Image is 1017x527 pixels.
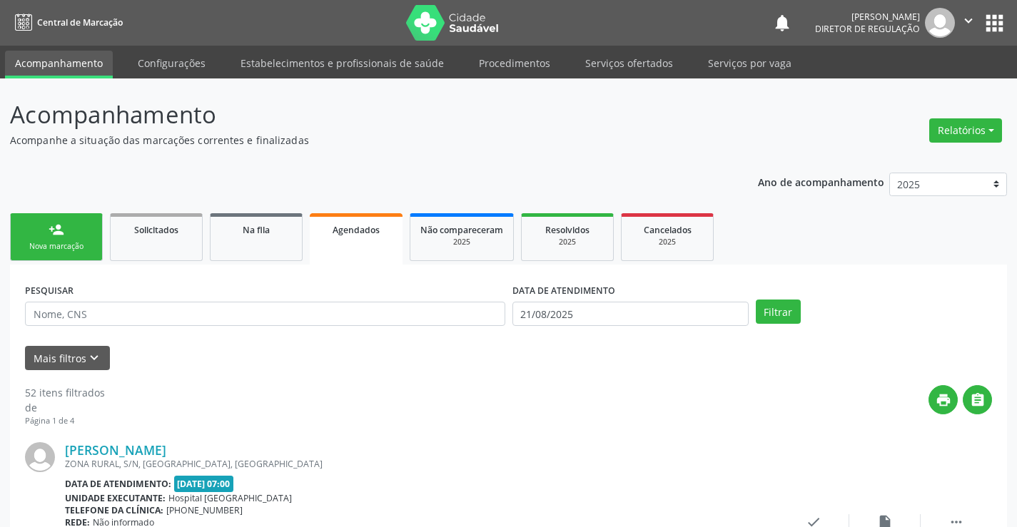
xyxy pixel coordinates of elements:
div: 2025 [420,237,503,247]
p: Ano de acompanhamento [758,173,884,190]
p: Acompanhe a situação das marcações correntes e finalizadas [10,133,708,148]
b: Telefone da clínica: [65,504,163,516]
div: person_add [49,222,64,237]
span: Cancelados [644,224,692,236]
div: Nova marcação [21,241,92,252]
div: Página 1 de 4 [25,415,105,427]
span: Agendados [333,224,380,236]
a: Acompanhamento [5,51,113,78]
span: Não compareceram [420,224,503,236]
div: 2025 [632,237,703,247]
span: Hospital [GEOGRAPHIC_DATA] [168,492,292,504]
span: Resolvidos [545,224,590,236]
a: Serviços ofertados [575,51,683,76]
div: [PERSON_NAME] [815,11,920,23]
a: Serviços por vaga [698,51,801,76]
a: [PERSON_NAME] [65,442,166,458]
span: Diretor de regulação [815,23,920,35]
input: Selecione um intervalo [512,302,749,326]
i: keyboard_arrow_down [86,350,102,366]
i:  [961,13,976,29]
span: [DATE] 07:00 [174,476,234,492]
span: Na fila [243,224,270,236]
i:  [970,392,986,408]
span: [PHONE_NUMBER] [166,504,243,516]
button: Filtrar [756,300,801,324]
i: print [936,392,951,408]
a: Estabelecimentos e profissionais de saúde [231,51,454,76]
div: 52 itens filtrados [25,385,105,400]
label: DATA DE ATENDIMENTO [512,280,615,302]
button: apps [982,11,1007,36]
button: Relatórios [929,118,1002,143]
img: img [925,8,955,38]
a: Configurações [128,51,216,76]
div: ZONA RURAL, S/N, [GEOGRAPHIC_DATA], [GEOGRAPHIC_DATA] [65,458,778,470]
button: print [929,385,958,414]
span: Central de Marcação [37,16,123,29]
button:  [955,8,982,38]
button: Mais filtroskeyboard_arrow_down [25,346,110,371]
button: notifications [772,13,792,33]
p: Acompanhamento [10,97,708,133]
span: Solicitados [134,224,178,236]
div: de [25,400,105,415]
b: Unidade executante: [65,492,166,504]
img: img [25,442,55,472]
input: Nome, CNS [25,302,505,326]
button:  [963,385,992,414]
a: Procedimentos [469,51,560,76]
label: PESQUISAR [25,280,74,302]
div: 2025 [532,237,603,247]
a: Central de Marcação [10,11,123,34]
b: Data de atendimento: [65,478,171,490]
